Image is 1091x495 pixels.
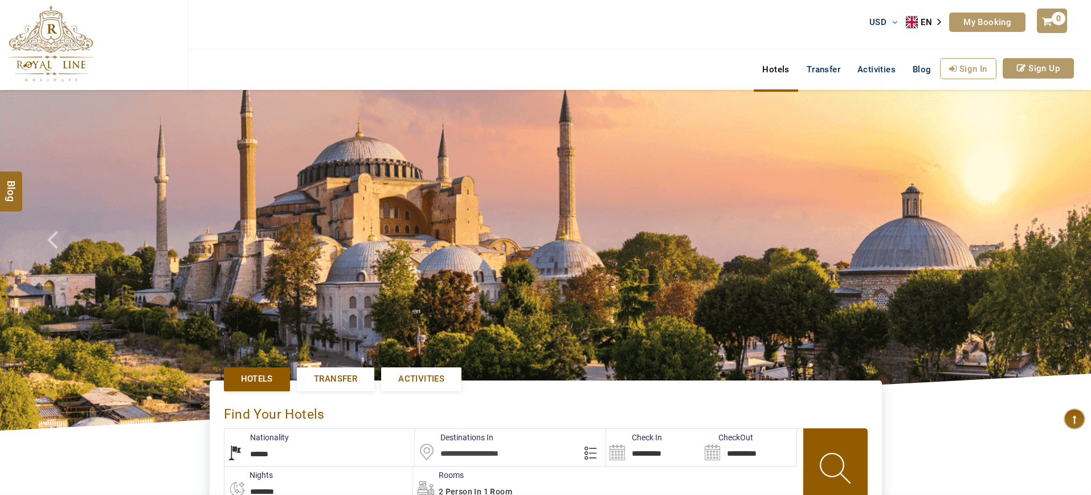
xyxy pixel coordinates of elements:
[415,432,493,443] label: Destinations In
[1037,9,1067,33] a: 0
[904,58,940,81] a: Blog
[849,58,904,81] a: Activities
[413,469,464,481] label: Rooms
[398,373,444,385] span: Activities
[241,373,273,385] span: Hotels
[906,14,949,31] aside: Language selected: English
[701,432,753,443] label: CheckOut
[754,58,798,81] a: Hotels
[32,90,87,431] a: Check next prev
[314,373,357,385] span: Transfer
[869,17,886,27] span: USD
[949,13,1025,32] a: My Booking
[224,469,273,481] label: nights
[798,58,849,81] a: Transfer
[906,14,949,31] a: EN
[297,367,374,391] a: Transfer
[224,432,289,443] label: Nationality
[1052,12,1065,25] span: 0
[906,14,949,31] div: Language
[9,5,93,82] img: The Royal Line Holidays
[913,64,931,75] span: Blog
[701,429,796,466] input: Search
[224,367,290,391] a: Hotels
[606,429,701,466] input: Search
[224,395,868,428] div: Find Your Hotels
[381,367,461,391] a: Activities
[1036,90,1091,431] a: Check next image
[1003,58,1074,79] a: Sign Up
[940,58,996,79] a: Sign In
[606,432,662,443] label: Check In
[4,181,19,190] span: Blog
